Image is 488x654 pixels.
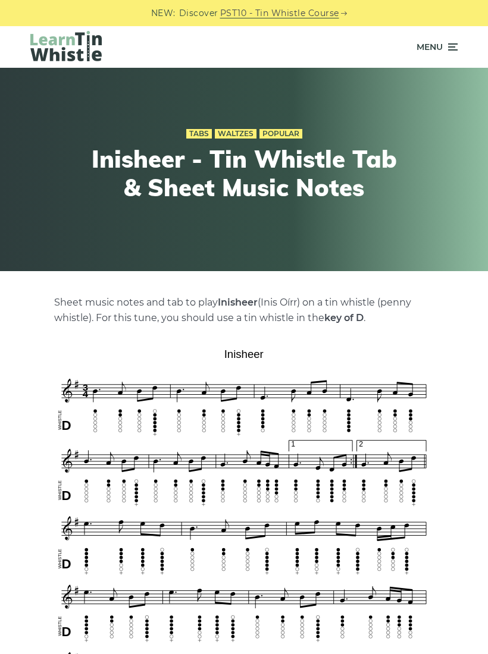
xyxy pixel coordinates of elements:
img: LearnTinWhistle.com [30,31,102,61]
a: Waltzes [215,129,256,139]
a: Popular [259,129,302,139]
a: Tabs [186,129,212,139]
h1: Inisheer - Tin Whistle Tab & Sheet Music Notes [83,144,405,202]
span: Menu [417,32,443,62]
strong: Inisheer [218,297,258,308]
p: Sheet music notes and tab to play (Inis Oírr) on a tin whistle (penny whistle). For this tune, yo... [54,295,434,326]
strong: key of D [324,312,364,323]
